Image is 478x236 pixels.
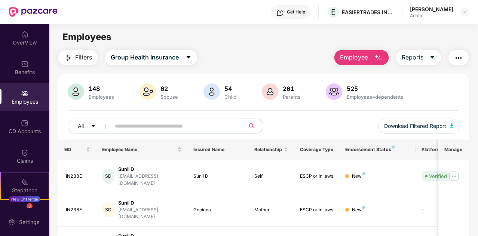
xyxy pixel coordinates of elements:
[111,53,179,62] span: Group Health Insurance
[58,50,98,65] button: Filters
[58,140,96,160] th: EID
[64,147,85,153] span: EID
[248,140,294,160] th: Relationship
[66,173,91,180] div: IN238E
[91,123,96,129] span: caret-down
[68,119,113,134] button: Allcaret-down
[345,94,405,100] div: Employees+dependents
[75,53,92,62] span: Filters
[300,206,334,214] div: ESCP or in laws
[159,94,180,100] div: Spouse
[223,85,238,92] div: 54
[87,85,116,92] div: 148
[438,140,469,160] th: Manage
[342,9,394,16] div: EASIERTRADES INDIA LLP
[402,53,423,62] span: Reports
[1,187,49,194] div: Stepathon
[254,173,288,180] div: Self
[21,119,28,127] img: svg+xml;base64,PHN2ZyBpZD0iQ0RfQWNjb3VudHMiIGRhdGEtbmFtZT0iQ0QgQWNjb3VudHMiIHhtbG5zPSJodHRwOi8vd3...
[287,9,305,15] div: Get Help
[262,83,278,100] img: svg+xml;base64,PHN2ZyB4bWxucz0iaHR0cDovL3d3dy53My5vcmcvMjAwMC9zdmciIHhtbG5zOnhsaW5rPSJodHRwOi8vd3...
[118,206,181,221] div: [EMAIL_ADDRESS][DOMAIN_NAME]
[21,31,28,38] img: svg+xml;base64,PHN2ZyBpZD0iSG9tZSIgeG1sbnM9Imh0dHA6Ly93d3cudzMub3JnLzIwMDAvc3ZnIiB3aWR0aD0iMjAiIG...
[352,173,365,180] div: New
[294,140,340,160] th: Coverage Type
[378,119,460,134] button: Download Filtered Report
[429,54,435,61] span: caret-down
[223,94,238,100] div: Child
[422,147,463,153] div: Platform Status
[245,123,259,129] span: search
[118,173,181,187] div: [EMAIL_ADDRESS][DOMAIN_NAME]
[384,122,446,130] span: Download Filtered Report
[21,60,28,68] img: svg+xml;base64,PHN2ZyBpZD0iQmVuZWZpdHMiIHhtbG5zPSJodHRwOi8vd3d3LnczLm9yZy8yMDAwL3N2ZyIgd2lkdGg9Ij...
[374,53,383,62] img: svg+xml;base64,PHN2ZyB4bWxucz0iaHR0cDovL3d3dy53My5vcmcvMjAwMC9zdmciIHhtbG5zOnhsaW5rPSJodHRwOi8vd3...
[326,83,342,100] img: svg+xml;base64,PHN2ZyB4bWxucz0iaHR0cDovL3d3dy53My5vcmcvMjAwMC9zdmciIHhtbG5zOnhsaW5rPSJodHRwOi8vd3...
[254,147,282,153] span: Relationship
[62,31,111,42] span: Employees
[416,193,469,227] td: -
[9,196,40,202] div: New Challenge
[203,83,220,100] img: svg+xml;base64,PHN2ZyB4bWxucz0iaHR0cDovL3d3dy53My5vcmcvMjAwMC9zdmciIHhtbG5zOnhsaW5rPSJodHRwOi8vd3...
[362,172,365,175] img: svg+xml;base64,PHN2ZyB4bWxucz0iaHR0cDovL3d3dy53My5vcmcvMjAwMC9zdmciIHdpZHRoPSI4IiBoZWlnaHQ9IjgiIH...
[118,199,181,206] div: Sunil D
[462,9,468,15] img: svg+xml;base64,PHN2ZyBpZD0iRHJvcGRvd24tMzJ4MzIiIHhtbG5zPSJodHRwOi8vd3d3LnczLm9yZy8yMDAwL3N2ZyIgd2...
[78,122,84,130] span: All
[21,178,28,186] img: svg+xml;base64,PHN2ZyB4bWxucz0iaHR0cDovL3d3dy53My5vcmcvMjAwMC9zdmciIHdpZHRoPSIyMSIgaGVpZ2h0PSIyMC...
[340,53,368,62] span: Employee
[21,149,28,156] img: svg+xml;base64,PHN2ZyBpZD0iQ2xhaW0iIHhtbG5zPSJodHRwOi8vd3d3LnczLm9yZy8yMDAwL3N2ZyIgd2lkdGg9IjIwIi...
[66,206,91,214] div: IN238E
[102,202,114,217] div: SD
[159,85,180,92] div: 62
[448,170,460,182] img: manageButton
[300,173,334,180] div: ESCP or in laws
[331,7,335,16] span: E
[245,119,263,134] button: search
[102,169,114,184] div: SD
[396,50,441,65] button: Reportscaret-down
[27,203,33,209] div: 6
[105,50,197,65] button: Group Health Insurancecaret-down
[9,7,58,17] img: New Pazcare Logo
[345,85,405,92] div: 525
[102,147,176,153] span: Employee Name
[392,145,395,148] img: svg+xml;base64,PHN2ZyB4bWxucz0iaHR0cDovL3d3dy53My5vcmcvMjAwMC9zdmciIHdpZHRoPSI4IiBoZWlnaHQ9IjgiIH...
[276,9,284,16] img: svg+xml;base64,PHN2ZyBpZD0iSGVscC0zMngzMiIgeG1sbnM9Imh0dHA6Ly93d3cudzMub3JnLzIwMDAvc3ZnIiB3aWR0aD...
[410,6,453,13] div: [PERSON_NAME]
[64,53,73,62] img: svg+xml;base64,PHN2ZyB4bWxucz0iaHR0cDovL3d3dy53My5vcmcvMjAwMC9zdmciIHdpZHRoPSIyNCIgaGVpZ2h0PSIyNC...
[140,83,156,100] img: svg+xml;base64,PHN2ZyB4bWxucz0iaHR0cDovL3d3dy53My5vcmcvMjAwMC9zdmciIHhtbG5zOnhsaW5rPSJodHRwOi8vd3...
[281,85,302,92] div: 261
[362,206,365,209] img: svg+xml;base64,PHN2ZyB4bWxucz0iaHR0cDovL3d3dy53My5vcmcvMjAwMC9zdmciIHdpZHRoPSI4IiBoZWlnaHQ9IjgiIH...
[187,140,248,160] th: Insured Name
[410,13,453,19] div: Admin
[281,94,302,100] div: Parents
[454,53,463,62] img: svg+xml;base64,PHN2ZyB4bWxucz0iaHR0cDovL3d3dy53My5vcmcvMjAwMC9zdmciIHdpZHRoPSIyNCIgaGVpZ2h0PSIyNC...
[87,94,116,100] div: Employees
[254,206,288,214] div: Mother
[193,206,242,214] div: Gopinna
[96,140,187,160] th: Employee Name
[68,83,84,100] img: svg+xml;base64,PHN2ZyB4bWxucz0iaHR0cDovL3d3dy53My5vcmcvMjAwMC9zdmciIHhtbG5zOnhsaW5rPSJodHRwOi8vd3...
[345,147,409,153] div: Endorsement Status
[334,50,389,65] button: Employee
[352,206,365,214] div: New
[450,123,454,128] img: svg+xml;base64,PHN2ZyB4bWxucz0iaHR0cDovL3d3dy53My5vcmcvMjAwMC9zdmciIHhtbG5zOnhsaW5rPSJodHRwOi8vd3...
[21,90,28,97] img: svg+xml;base64,PHN2ZyBpZD0iRW1wbG95ZWVzIiB4bWxucz0iaHR0cDovL3d3dy53My5vcmcvMjAwMC9zdmciIHdpZHRoPS...
[17,218,42,226] div: Settings
[429,172,447,180] div: Verified
[193,173,242,180] div: Sunil D
[186,54,191,61] span: caret-down
[118,166,181,173] div: Sunil D
[8,218,15,226] img: svg+xml;base64,PHN2ZyBpZD0iU2V0dGluZy0yMHgyMCIgeG1sbnM9Imh0dHA6Ly93d3cudzMub3JnLzIwMDAvc3ZnIiB3aW...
